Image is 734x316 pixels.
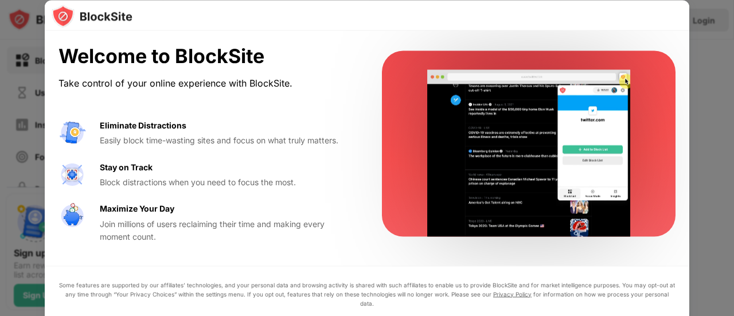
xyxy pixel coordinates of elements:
[58,202,86,230] img: value-safe-time.svg
[100,119,186,131] div: Eliminate Distractions
[100,217,354,243] div: Join millions of users reclaiming their time and making every moment count.
[100,202,174,215] div: Maximize Your Day
[58,161,86,188] img: value-focus.svg
[493,290,532,297] a: Privacy Policy
[58,119,86,146] img: value-avoid-distractions.svg
[100,175,354,188] div: Block distractions when you need to focus the most.
[58,280,676,307] div: Some features are supported by our affiliates’ technologies, and your personal data and browsing ...
[52,5,132,28] img: logo-blocksite.svg
[100,134,354,147] div: Easily block time-wasting sites and focus on what truly matters.
[100,161,153,173] div: Stay on Track
[58,45,354,68] div: Welcome to BlockSite
[58,75,354,91] div: Take control of your online experience with BlockSite.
